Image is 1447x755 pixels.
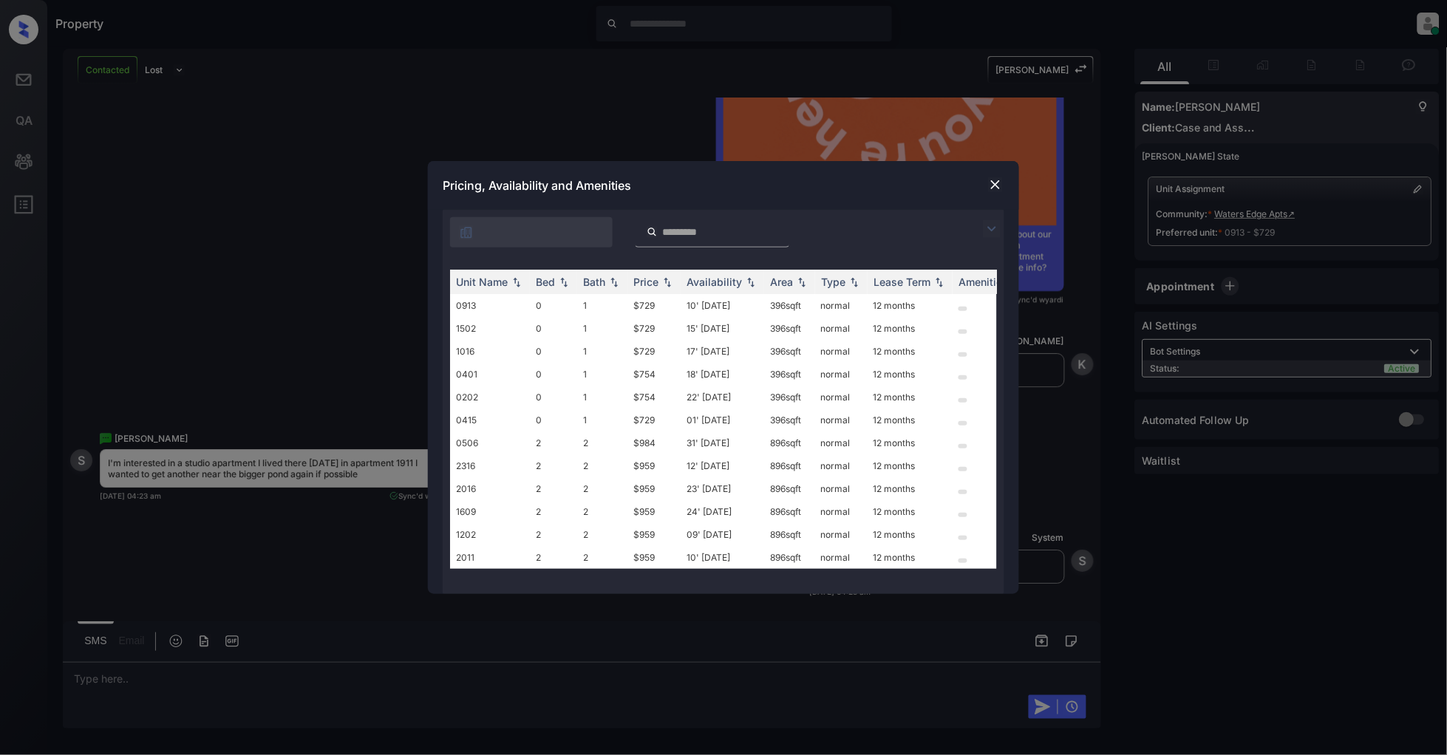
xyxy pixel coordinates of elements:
[764,477,815,500] td: 896 sqft
[450,477,530,500] td: 2016
[681,340,764,363] td: 17' [DATE]
[450,409,530,431] td: 0415
[764,294,815,317] td: 396 sqft
[450,363,530,386] td: 0401
[627,317,681,340] td: $729
[868,500,953,523] td: 12 months
[536,276,555,288] div: Bed
[815,454,868,477] td: normal
[681,523,764,546] td: 09' [DATE]
[681,363,764,386] td: 18' [DATE]
[681,386,764,409] td: 22' [DATE]
[577,477,627,500] td: 2
[868,431,953,454] td: 12 months
[815,409,868,431] td: normal
[627,431,681,454] td: $984
[450,386,530,409] td: 0202
[681,317,764,340] td: 15' [DATE]
[450,500,530,523] td: 1609
[815,317,868,340] td: normal
[681,477,764,500] td: 23' [DATE]
[627,546,681,569] td: $959
[959,276,1008,288] div: Amenities
[450,317,530,340] td: 1502
[627,409,681,431] td: $729
[868,454,953,477] td: 12 months
[577,340,627,363] td: 1
[932,277,947,287] img: sorting
[627,477,681,500] td: $959
[868,477,953,500] td: 12 months
[868,386,953,409] td: 12 months
[764,500,815,523] td: 896 sqft
[868,409,953,431] td: 12 months
[450,454,530,477] td: 2316
[450,431,530,454] td: 0506
[764,523,815,546] td: 896 sqft
[868,294,953,317] td: 12 months
[681,409,764,431] td: 01' [DATE]
[583,276,605,288] div: Bath
[681,294,764,317] td: 10' [DATE]
[627,386,681,409] td: $754
[627,500,681,523] td: $959
[577,546,627,569] td: 2
[577,454,627,477] td: 2
[530,546,577,569] td: 2
[815,477,868,500] td: normal
[868,523,953,546] td: 12 months
[530,363,577,386] td: 0
[687,276,742,288] div: Availability
[577,294,627,317] td: 1
[577,363,627,386] td: 1
[660,277,675,287] img: sorting
[627,454,681,477] td: $959
[450,546,530,569] td: 2011
[764,546,815,569] td: 896 sqft
[459,225,474,240] img: icon-zuma
[647,225,658,239] img: icon-zuma
[607,277,622,287] img: sorting
[764,386,815,409] td: 396 sqft
[815,294,868,317] td: normal
[530,317,577,340] td: 0
[577,317,627,340] td: 1
[815,523,868,546] td: normal
[983,220,1001,238] img: icon-zuma
[577,500,627,523] td: 2
[815,363,868,386] td: normal
[847,277,862,287] img: sorting
[530,409,577,431] td: 0
[450,294,530,317] td: 0913
[764,340,815,363] td: 396 sqft
[530,523,577,546] td: 2
[815,386,868,409] td: normal
[450,340,530,363] td: 1016
[530,386,577,409] td: 0
[530,477,577,500] td: 2
[764,454,815,477] td: 896 sqft
[770,276,793,288] div: Area
[874,276,930,288] div: Lease Term
[681,454,764,477] td: 12' [DATE]
[868,340,953,363] td: 12 months
[764,431,815,454] td: 896 sqft
[530,431,577,454] td: 2
[428,161,1019,210] div: Pricing, Availability and Amenities
[815,340,868,363] td: normal
[627,523,681,546] td: $959
[556,277,571,287] img: sorting
[868,317,953,340] td: 12 months
[764,409,815,431] td: 396 sqft
[681,546,764,569] td: 10' [DATE]
[988,177,1003,192] img: close
[743,277,758,287] img: sorting
[681,431,764,454] td: 31' [DATE]
[509,277,524,287] img: sorting
[577,523,627,546] td: 2
[815,500,868,523] td: normal
[815,431,868,454] td: normal
[530,294,577,317] td: 0
[530,340,577,363] td: 0
[681,500,764,523] td: 24' [DATE]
